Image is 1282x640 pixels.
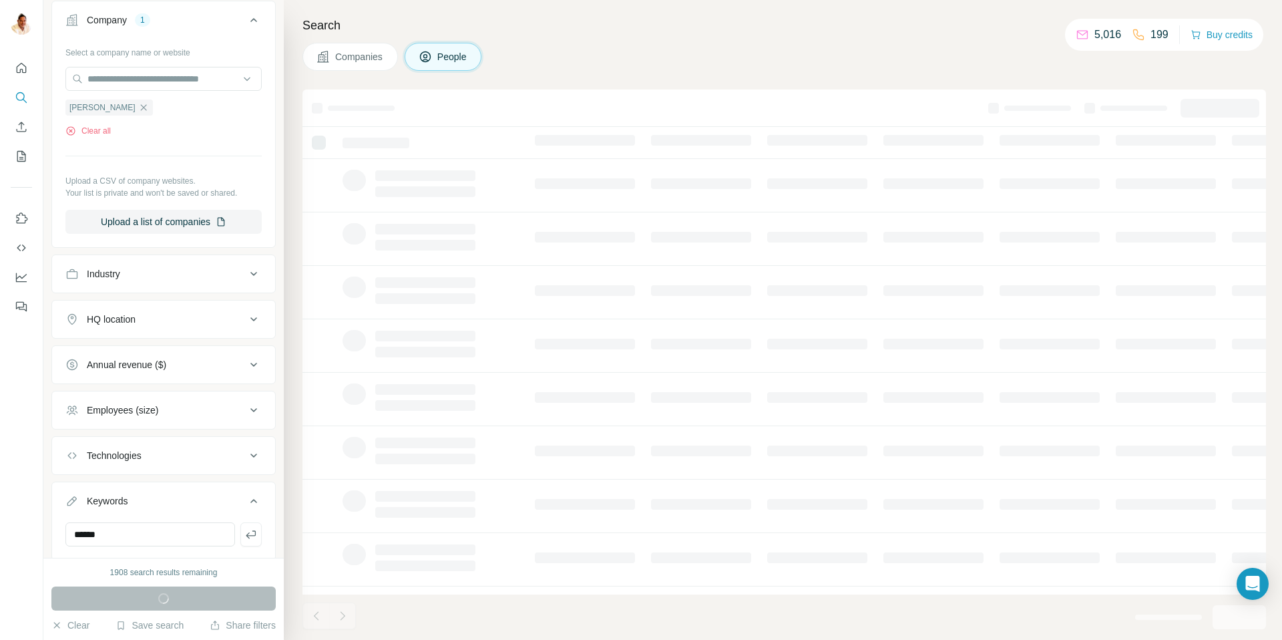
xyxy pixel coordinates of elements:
[65,125,111,137] button: Clear all
[65,41,262,59] div: Select a company name or website
[52,4,275,41] button: Company1
[52,485,275,522] button: Keywords
[87,494,128,508] div: Keywords
[302,16,1266,35] h4: Search
[11,86,32,110] button: Search
[11,236,32,260] button: Use Surfe API
[11,115,32,139] button: Enrich CSV
[335,50,384,63] span: Companies
[110,567,218,579] div: 1908 search results remaining
[52,394,275,426] button: Employees (size)
[11,265,32,289] button: Dashboard
[52,440,275,472] button: Technologies
[437,50,468,63] span: People
[65,175,262,187] p: Upload a CSV of company websites.
[87,267,120,281] div: Industry
[87,313,136,326] div: HQ location
[1094,27,1121,43] p: 5,016
[65,210,262,234] button: Upload a list of companies
[87,358,166,371] div: Annual revenue ($)
[87,13,127,27] div: Company
[1191,25,1253,44] button: Buy credits
[11,144,32,168] button: My lists
[11,295,32,319] button: Feedback
[52,349,275,381] button: Annual revenue ($)
[65,187,262,199] p: Your list is private and won't be saved or shared.
[1237,568,1269,600] div: Open Intercom Messenger
[135,14,150,26] div: 1
[87,449,142,462] div: Technologies
[1150,27,1168,43] p: 199
[210,619,276,632] button: Share filters
[87,404,158,417] div: Employees (size)
[52,258,275,290] button: Industry
[11,206,32,230] button: Use Surfe on LinkedIn
[11,56,32,80] button: Quick start
[69,102,136,114] span: [PERSON_NAME]
[11,13,32,35] img: Avatar
[116,619,184,632] button: Save search
[52,303,275,335] button: HQ location
[51,619,89,632] button: Clear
